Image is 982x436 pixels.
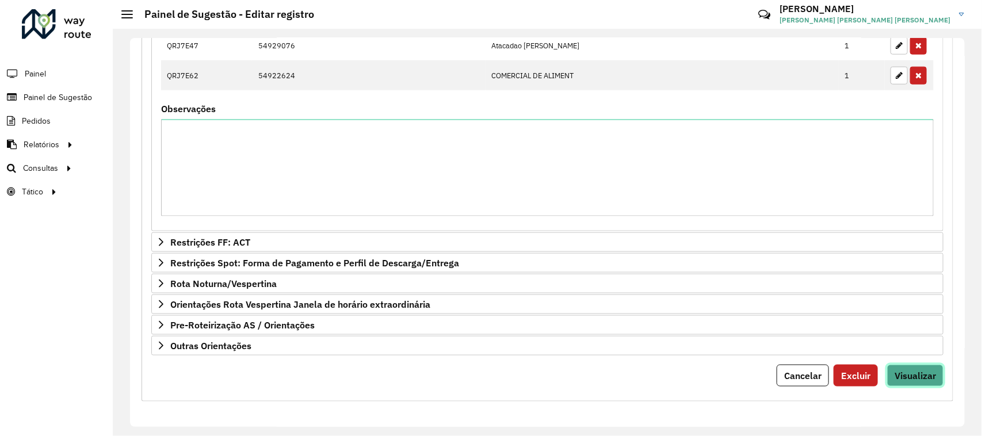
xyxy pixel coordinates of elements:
[24,139,59,151] span: Relatórios
[252,60,486,90] td: 54922624
[25,68,46,80] span: Painel
[841,370,870,381] span: Excluir
[24,91,92,104] span: Painel de Sugestão
[895,370,936,381] span: Visualizar
[777,365,829,387] button: Cancelar
[839,30,885,60] td: 1
[151,274,943,293] a: Rota Noturna/Vespertina
[151,336,943,355] a: Outras Orientações
[780,15,950,25] span: [PERSON_NAME] [PERSON_NAME] [PERSON_NAME]
[834,365,878,387] button: Excluir
[170,258,459,267] span: Restrições Spot: Forma de Pagamento e Perfil de Descarga/Entrega
[486,30,838,60] td: Atacadao [PERSON_NAME]
[22,115,51,127] span: Pedidos
[170,279,277,288] span: Rota Noturna/Vespertina
[252,30,486,60] td: 54929076
[161,60,252,90] td: QRJ7E62
[170,341,251,350] span: Outras Orientações
[22,186,43,198] span: Tático
[133,8,314,21] h2: Painel de Sugestão - Editar registro
[151,232,943,252] a: Restrições FF: ACT
[170,320,315,330] span: Pre-Roteirização AS / Orientações
[23,162,58,174] span: Consultas
[151,315,943,335] a: Pre-Roteirização AS / Orientações
[887,365,943,387] button: Visualizar
[486,60,838,90] td: COMERCIAL DE ALIMENT
[161,30,252,60] td: QRJ7E47
[839,60,885,90] td: 1
[151,295,943,314] a: Orientações Rota Vespertina Janela de horário extraordinária
[780,3,950,14] h3: [PERSON_NAME]
[161,102,216,116] label: Observações
[784,370,821,381] span: Cancelar
[170,300,430,309] span: Orientações Rota Vespertina Janela de horário extraordinária
[752,2,777,27] a: Contato Rápido
[170,238,250,247] span: Restrições FF: ACT
[151,253,943,273] a: Restrições Spot: Forma de Pagamento e Perfil de Descarga/Entrega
